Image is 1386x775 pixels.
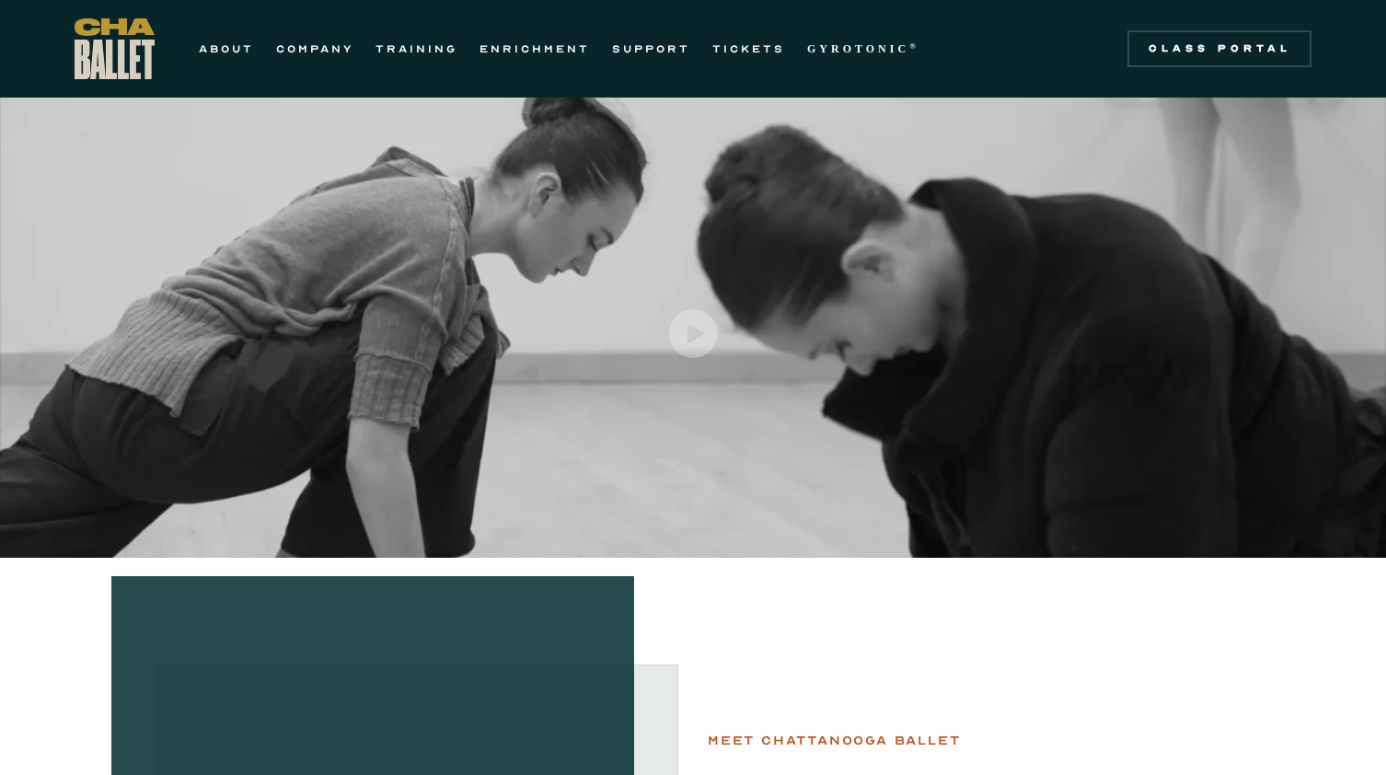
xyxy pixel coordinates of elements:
[375,38,457,60] a: TRAINING
[807,42,909,55] strong: GYROTONIC
[1127,30,1311,67] a: Class Portal
[807,38,919,60] a: GYROTONIC®
[199,38,254,60] a: ABOUT
[612,38,690,60] a: SUPPORT
[1138,41,1300,56] div: Class Portal
[708,730,960,752] div: Meet chattanooga ballet
[276,38,353,60] a: COMPANY
[75,18,155,79] a: home
[479,38,590,60] a: ENRICHMENT
[909,41,919,51] sup: ®
[712,38,785,60] a: TICKETS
